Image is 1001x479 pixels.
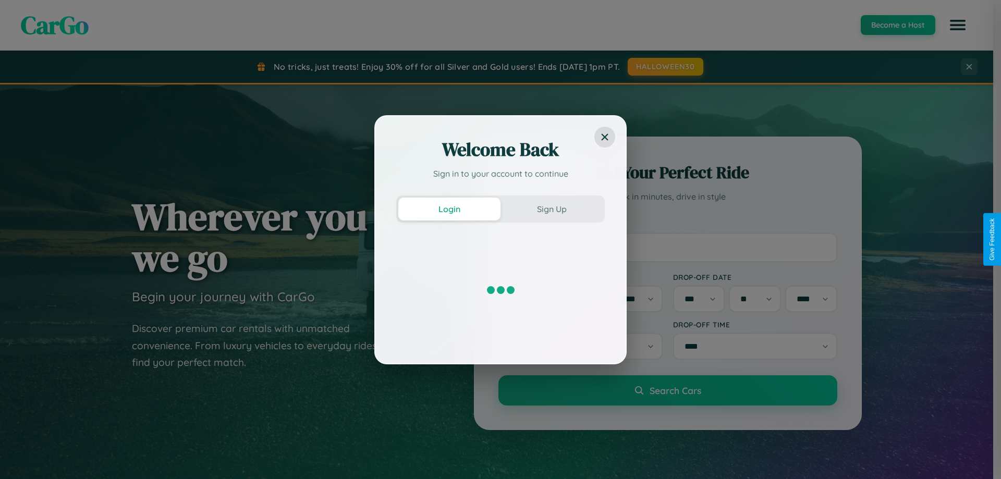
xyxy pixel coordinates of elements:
iframe: Intercom live chat [10,444,35,469]
p: Sign in to your account to continue [396,167,605,180]
h2: Welcome Back [396,137,605,162]
button: Login [398,198,500,220]
div: Give Feedback [988,218,996,261]
button: Sign Up [500,198,603,220]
